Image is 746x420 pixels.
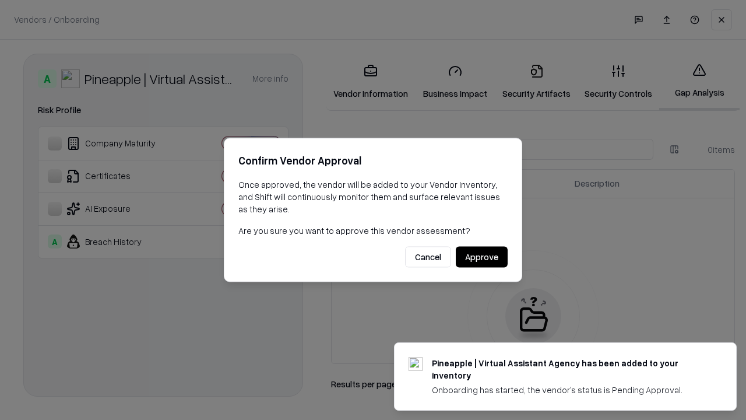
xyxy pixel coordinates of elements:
[409,357,423,371] img: trypineapple.com
[238,225,508,237] p: Are you sure you want to approve this vendor assessment?
[432,384,708,396] div: Onboarding has started, the vendor's status is Pending Approval.
[432,357,708,381] div: Pineapple | Virtual Assistant Agency has been added to your inventory
[238,178,508,215] p: Once approved, the vendor will be added to your Vendor Inventory, and Shift will continuously mon...
[405,247,451,268] button: Cancel
[456,247,508,268] button: Approve
[238,152,508,169] h2: Confirm Vendor Approval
